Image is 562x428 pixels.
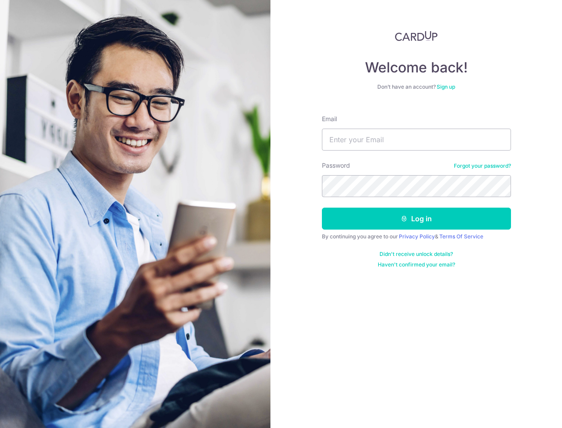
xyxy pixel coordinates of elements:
[439,233,483,240] a: Terms Of Service
[322,208,511,230] button: Log in
[437,83,455,90] a: Sign up
[454,162,511,169] a: Forgot your password?
[322,233,511,240] div: By continuing you agree to our &
[399,233,435,240] a: Privacy Policy
[322,83,511,90] div: Don’t have an account?
[322,115,337,123] label: Email
[380,251,453,258] a: Didn't receive unlock details?
[378,261,455,268] a: Haven't confirmed your email?
[322,129,511,151] input: Enter your Email
[322,161,350,170] label: Password
[395,31,438,41] img: CardUp Logo
[322,59,511,76] h4: Welcome back!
